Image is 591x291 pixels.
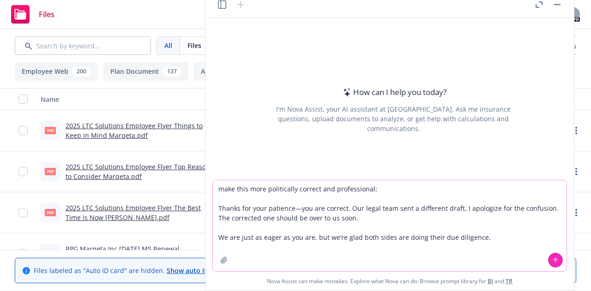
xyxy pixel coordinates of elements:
a: more [571,207,582,218]
span: Files labeled as "Auto ID card" are hidden. [34,266,228,275]
a: more [571,166,582,177]
a: BI [488,277,493,285]
span: Files [187,41,201,50]
a: 2025 LTC Solutions Employee Flyer Top Reasons to Consider Marqeta.pdf [66,162,213,181]
button: Employee Web [15,62,98,81]
span: pdf [45,209,56,216]
input: Toggle Row Selected [18,167,28,176]
a: Files [7,1,58,27]
span: Files [39,11,54,18]
div: 137 [163,66,181,77]
input: Toggle Row Selected [18,126,28,135]
a: TR [506,277,513,285]
a: 2025 LTC Solutions Employee Flyer The Best Time is Now [PERSON_NAME].pdf [66,203,201,222]
div: Name [41,95,207,104]
span: Nova Assist can make mistakes. Explore what Nova can do: Browse prompt library for and [267,272,513,291]
a: more [571,248,582,259]
a: Show auto ID cards [167,266,228,275]
div: 200 [72,66,91,77]
input: Select all [18,95,28,104]
div: How can I help you today? [340,86,446,98]
button: Name [37,88,221,110]
span: All [164,41,172,50]
button: Plan Document [103,62,188,81]
input: Search by keyword... [15,36,151,55]
div: I'm Nova Assist, your AI assistant at [GEOGRAPHIC_DATA]. Ask me insurance questions, upload docum... [264,104,523,133]
span: pdf [45,127,56,134]
input: Toggle Row Selected [18,208,28,217]
a: more [571,125,582,136]
span: pdf [45,168,56,175]
a: 2025 LTC Solutions Employee Flyer Things to Keep in Mind Marqeta.pdf [66,121,203,140]
button: Audits [194,62,247,81]
input: Toggle Row Selected [18,249,28,258]
a: RPG Marqeta Inc [DATE] MS Renewal Confirmation Signed.pdf [66,244,180,263]
textarea: make this more politically correct and professional: Thanks for your patience—you are correct. Ou... [213,180,567,271]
